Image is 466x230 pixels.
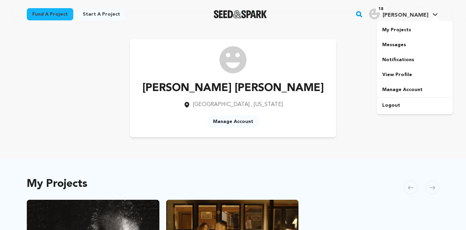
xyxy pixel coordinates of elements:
a: Start a project [77,8,125,20]
span: 18 [376,6,386,13]
a: Logout [377,98,453,113]
span: , [US_STATE] [251,102,283,107]
a: Notifications [377,52,453,67]
a: View Profile [377,67,453,82]
a: Manage Account [208,116,259,128]
a: Fund a project [27,8,73,20]
div: Megan Ward S.'s Profile [369,8,428,19]
a: Manage Account [377,82,453,97]
img: user.png [369,8,380,19]
span: [GEOGRAPHIC_DATA] [193,102,250,107]
span: [PERSON_NAME] [383,13,428,18]
a: Megan Ward S.'s Profile [368,7,439,19]
a: Seed&Spark Homepage [214,10,267,18]
img: Seed&Spark Logo Dark Mode [214,10,267,18]
a: My Projects [377,22,453,37]
p: [PERSON_NAME] [PERSON_NAME] [142,80,324,96]
a: Messages [377,37,453,52]
h2: My Projects [27,179,88,189]
img: /img/default-images/user/medium/user.png image [219,46,247,73]
span: Megan Ward S.'s Profile [368,7,439,21]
